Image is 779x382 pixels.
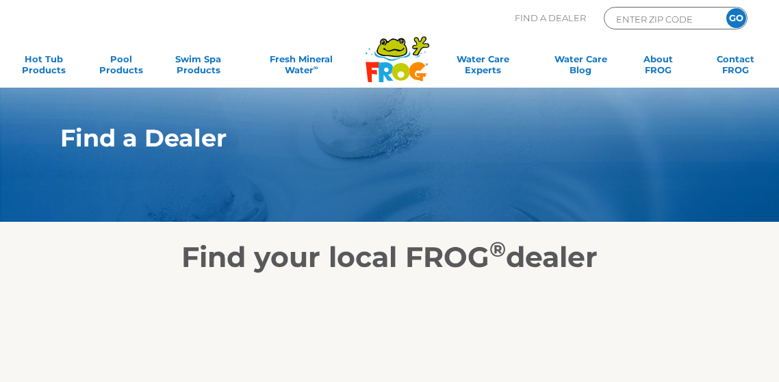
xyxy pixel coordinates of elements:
h2: Find your local FROG dealer [40,240,739,274]
h1: Find a Dealer [60,125,669,152]
input: GO [726,8,746,28]
a: PoolProducts [91,53,151,81]
sup: ∞ [314,64,318,71]
a: Fresh MineralWater∞ [246,53,357,81]
a: ContactFROG [705,53,765,81]
a: Hot TubProducts [14,53,74,81]
p: Find A Dealer [515,7,586,29]
a: Water CareExperts [433,53,534,81]
sup: ® [489,236,506,262]
a: AboutFROG [628,53,688,81]
a: Swim SpaProducts [168,53,229,81]
a: Water CareBlog [550,53,611,81]
input: Zip Code Form [615,11,707,27]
